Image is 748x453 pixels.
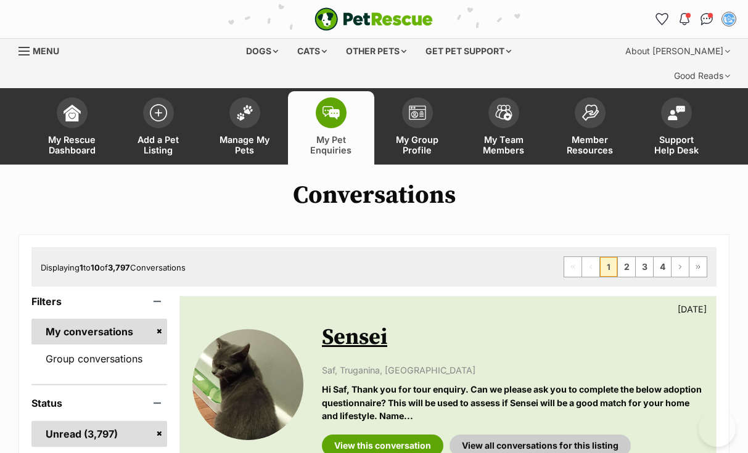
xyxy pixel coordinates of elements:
[323,106,340,120] img: pet-enquiries-icon-7e3ad2cf08bfb03b45e93fb7055b45f3efa6380592205ae92323e6603595dc1f.svg
[192,329,303,440] img: Sensei
[649,134,704,155] span: Support Help Desk
[665,63,739,88] div: Good Reads
[288,91,374,165] a: My Pet Enquiries
[31,319,167,345] a: My conversations
[322,364,704,377] p: Saf, Truganina, [GEOGRAPHIC_DATA]
[31,296,167,307] header: Filters
[64,104,81,121] img: dashboard-icon-eb2f2d2d3e046f16d808141f083e7271f6b2e854fb5c12c21221c1fb7104beca.svg
[41,263,186,272] span: Displaying to of Conversations
[564,257,582,277] span: First page
[237,39,287,63] div: Dogs
[314,7,433,31] a: PetRescue
[202,91,288,165] a: Manage My Pets
[697,9,717,29] a: Conversations
[476,134,532,155] span: My Team Members
[80,263,83,272] strong: 1
[678,303,707,316] p: [DATE]
[322,383,704,422] p: Hi Saf, Thank you for tour enquiry. Can we please ask you to complete the below adoption question...
[131,134,186,155] span: Add a Pet Listing
[18,39,68,61] a: Menu
[461,91,547,165] a: My Team Members
[564,256,707,277] nav: Pagination
[701,13,713,25] img: chat-41dd97257d64d25036548639549fe6c8038ab92f7586957e7f3b1b290dea8141.svg
[633,91,720,165] a: Support Help Desk
[675,9,694,29] button: Notifications
[582,257,599,277] span: Previous page
[617,39,739,63] div: About [PERSON_NAME]
[374,91,461,165] a: My Group Profile
[680,13,689,25] img: notifications-46538b983faf8c2785f20acdc204bb7945ddae34d4c08c2a6579f10ce5e182be.svg
[217,134,273,155] span: Manage My Pets
[495,105,512,121] img: team-members-icon-5396bd8760b3fe7c0b43da4ab00e1e3bb1a5d9ba89233759b79545d2d3fc5d0d.svg
[689,257,707,277] a: Last page
[699,410,736,447] iframe: Help Scout Beacon - Open
[562,134,618,155] span: Member Resources
[314,7,433,31] img: logo-e224e6f780fb5917bec1dbf3a21bbac754714ae5b6737aabdf751b685950b380.svg
[654,257,671,277] a: Page 4
[547,91,633,165] a: Member Resources
[322,324,387,351] a: Sensei
[115,91,202,165] a: Add a Pet Listing
[91,263,100,272] strong: 10
[719,9,739,29] button: My account
[672,257,689,277] a: Next page
[652,9,672,29] a: Favourites
[600,257,617,277] span: Page 1
[31,421,167,447] a: Unread (3,797)
[390,134,445,155] span: My Group Profile
[44,134,100,155] span: My Rescue Dashboard
[303,134,359,155] span: My Pet Enquiries
[582,104,599,121] img: member-resources-icon-8e73f808a243e03378d46382f2149f9095a855e16c252ad45f914b54edf8863c.svg
[668,105,685,120] img: help-desk-icon-fdf02630f3aa405de69fd3d07c3f3aa587a6932b1a1747fa1d2bba05be0121f9.svg
[417,39,520,63] div: Get pet support
[108,263,130,272] strong: 3,797
[636,257,653,277] a: Page 3
[31,398,167,409] header: Status
[652,9,739,29] ul: Account quick links
[409,105,426,120] img: group-profile-icon-3fa3cf56718a62981997c0bc7e787c4b2cf8bcc04b72c1350f741eb67cf2f40e.svg
[33,46,59,56] span: Menu
[31,346,167,372] a: Group conversations
[236,105,253,121] img: manage-my-pets-icon-02211641906a0b7f246fdf0571729dbe1e7629f14944591b6c1af311fb30b64b.svg
[723,13,735,25] img: susan bullen profile pic
[29,91,115,165] a: My Rescue Dashboard
[289,39,335,63] div: Cats
[618,257,635,277] a: Page 2
[150,104,167,121] img: add-pet-listing-icon-0afa8454b4691262ce3f59096e99ab1cd57d4a30225e0717b998d2c9b9846f56.svg
[337,39,415,63] div: Other pets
